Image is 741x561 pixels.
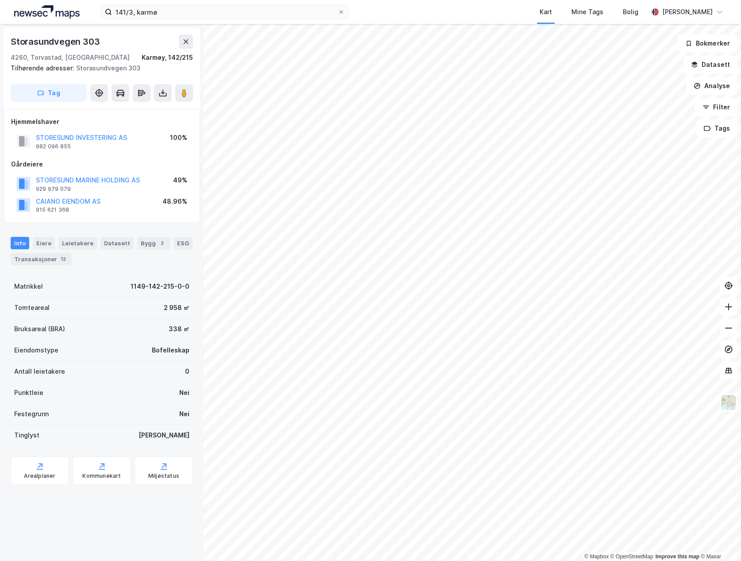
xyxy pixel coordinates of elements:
div: 915 621 368 [36,206,69,213]
div: Arealplaner [24,472,55,480]
a: OpenStreetMap [610,553,653,560]
img: logo.a4113a55bc3d86da70a041830d287a7e.svg [14,5,80,19]
div: 338 ㎡ [169,324,189,334]
div: Kart [540,7,552,17]
div: Storasundvegen 303 [11,63,186,74]
div: Matrikkel [14,281,43,292]
button: Tag [11,84,87,102]
div: Datasett [100,237,134,249]
div: 2 [158,239,166,248]
div: 982 096 855 [36,143,71,150]
div: Bygg [137,237,170,249]
button: Tags [696,120,737,137]
div: Eiendomstype [14,345,58,356]
div: 4260, Torvastad, [GEOGRAPHIC_DATA] [11,52,130,63]
div: Festegrunn [14,409,49,419]
div: Tomteareal [14,302,50,313]
div: Nei [179,387,189,398]
div: Karmøy, 142/215 [142,52,193,63]
div: 929 979 079 [36,186,71,193]
div: Nei [179,409,189,419]
button: Datasett [683,56,737,74]
div: Storasundvegen 303 [11,35,101,49]
input: Søk på adresse, matrikkel, gårdeiere, leietakere eller personer [112,5,338,19]
div: Bruksareal (BRA) [14,324,65,334]
div: Antall leietakere [14,366,65,377]
div: Transaksjoner [11,253,71,265]
div: Tinglyst [14,430,39,441]
img: Z [720,394,737,411]
div: 48.96% [162,196,187,207]
div: [PERSON_NAME] [662,7,713,17]
div: Miljøstatus [148,472,179,480]
div: Kontrollprogram for chat [697,518,741,561]
div: Eiere [33,237,55,249]
div: Leietakere [58,237,97,249]
div: Kommunekart [82,472,121,480]
iframe: Chat Widget [697,518,741,561]
div: 0 [185,366,189,377]
span: Tilhørende adresser: [11,64,76,72]
button: Filter [695,98,737,116]
div: 100% [170,132,187,143]
div: Punktleie [14,387,43,398]
div: Mine Tags [571,7,603,17]
div: Bofelleskap [152,345,189,356]
div: 12 [59,255,68,263]
div: Hjemmelshaver [11,116,193,127]
a: Mapbox [584,553,609,560]
a: Improve this map [656,553,699,560]
div: 49% [173,175,187,186]
div: 1149-142-215-0-0 [131,281,189,292]
div: ESG [174,237,193,249]
div: Bolig [623,7,638,17]
button: Bokmerker [678,35,737,52]
div: Info [11,237,29,249]
div: Gårdeiere [11,159,193,170]
button: Analyse [686,77,737,95]
div: 2 958 ㎡ [164,302,189,313]
div: [PERSON_NAME] [139,430,189,441]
